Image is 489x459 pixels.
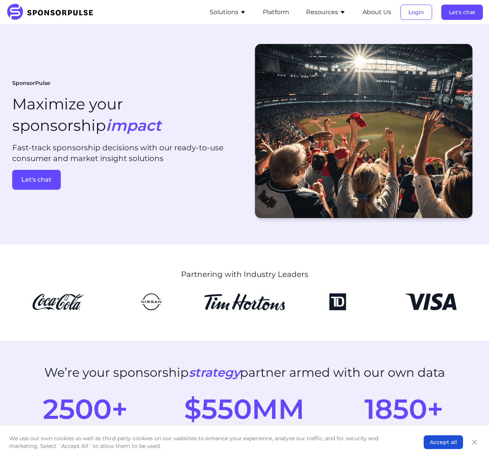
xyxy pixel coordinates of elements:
button: Let's chat [12,170,61,190]
button: Login [400,5,432,20]
a: Let's chat [12,170,238,190]
button: Solutions [210,8,246,17]
span: SponsorPulse [12,80,50,87]
p: Fast-track sponsorship decisions with our ready-to-use consumer and market insight solutions [12,142,238,164]
p: Partnering with Industry Leaders [70,269,419,280]
img: TD [297,293,378,310]
img: CocaCola [18,293,99,310]
button: Accept all [424,435,463,449]
a: About Us [363,9,391,16]
img: Visa [390,293,471,310]
div: 2500+ [11,395,159,423]
button: Let's chat [441,5,483,20]
img: SponsorPulse [6,4,99,21]
h2: We’re your sponsorship partner armed with our own data [44,365,445,380]
button: Close [469,437,480,448]
h1: Maximize your sponsorship [12,93,161,136]
div: $550MM [171,395,318,423]
i: impact [106,116,161,135]
a: Let's chat [441,9,483,16]
img: Nissan [111,293,192,310]
a: Platform [263,9,289,16]
button: About Us [363,8,391,17]
div: 1850+ [330,395,478,423]
p: We use our own cookies as well as third-party cookies on our websites to enhance your experience,... [9,435,408,450]
img: Tim Hortons [204,293,285,310]
i: strategy [189,365,240,380]
button: Platform [263,8,289,17]
a: Login [400,9,432,16]
button: Resources [306,8,346,17]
